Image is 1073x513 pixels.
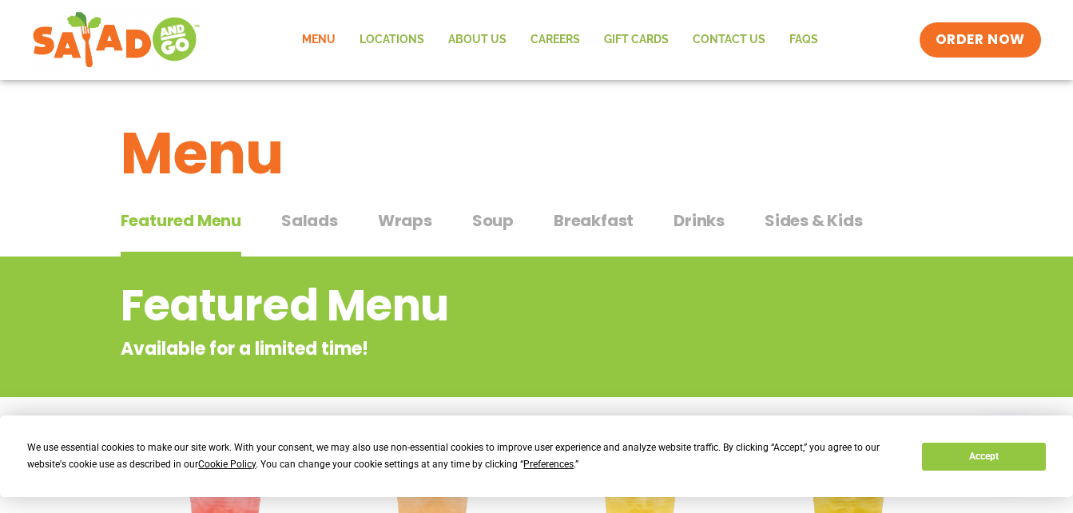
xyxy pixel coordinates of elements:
[472,209,514,233] span: Soup
[554,209,634,233] span: Breakfast
[436,22,519,58] a: About Us
[681,22,777,58] a: Contact Us
[936,30,1025,50] span: ORDER NOW
[121,273,825,338] h2: Featured Menu
[121,203,953,257] div: Tabbed content
[765,209,863,233] span: Sides & Kids
[777,22,830,58] a: FAQs
[523,459,574,470] span: Preferences
[27,439,903,473] div: We use essential cookies to make our site work. With your consent, we may also use non-essential ...
[674,209,725,233] span: Drinks
[281,209,338,233] span: Salads
[121,209,241,233] span: Featured Menu
[519,22,592,58] a: Careers
[920,22,1041,58] a: ORDER NOW
[290,22,830,58] nav: Menu
[198,459,256,470] span: Cookie Policy
[32,8,201,72] img: new-SAG-logo-768×292
[922,443,1045,471] button: Accept
[348,22,436,58] a: Locations
[290,22,348,58] a: Menu
[378,209,432,233] span: Wraps
[592,22,681,58] a: GIFT CARDS
[121,110,953,197] h1: Menu
[121,336,825,362] p: Available for a limited time!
